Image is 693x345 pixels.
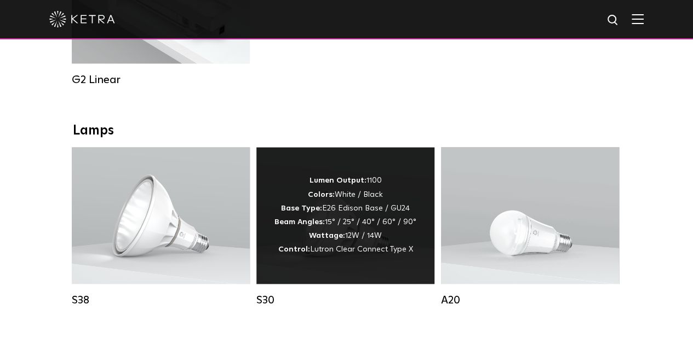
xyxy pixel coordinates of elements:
strong: Lumen Output: [310,177,366,184]
div: G2 Linear [72,73,250,86]
div: S30 [256,294,434,307]
img: ketra-logo-2019-white [49,11,115,27]
div: Lamps [73,123,621,139]
span: Lutron Clear Connect Type X [310,245,413,253]
strong: Control: [278,245,310,253]
img: search icon [606,14,620,27]
strong: Base Type: [281,204,322,212]
strong: Wattage: [309,232,345,239]
strong: Beam Angles: [274,218,325,226]
a: S38 Lumen Output:1100Colors:White / BlackBase Type:E26 Edison Base / GU24Beam Angles:10° / 25° / ... [72,147,250,307]
a: S30 Lumen Output:1100Colors:White / BlackBase Type:E26 Edison Base / GU24Beam Angles:15° / 25° / ... [256,147,434,307]
div: A20 [441,294,619,307]
strong: Colors: [308,191,335,198]
a: A20 Lumen Output:600 / 800Colors:White / BlackBase Type:E26 Edison Base / GU24Beam Angles:Omni-Di... [441,147,619,307]
div: S38 [72,294,250,307]
img: Hamburger%20Nav.svg [632,14,644,24]
div: 1100 White / Black E26 Edison Base / GU24 15° / 25° / 40° / 60° / 90° 12W / 14W [274,174,416,256]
